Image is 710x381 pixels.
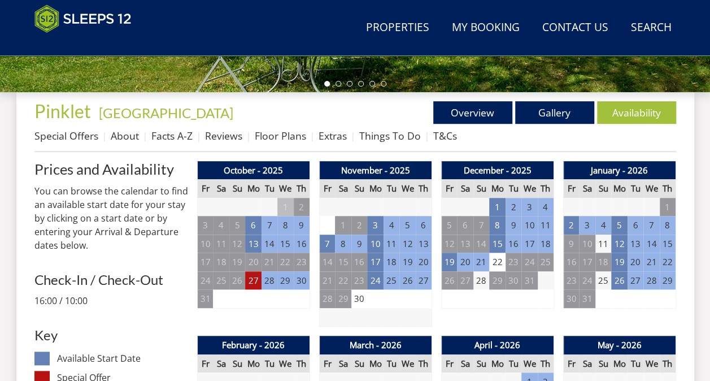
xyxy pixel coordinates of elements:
[579,271,595,290] td: 24
[399,354,415,373] th: We
[473,179,489,198] th: Su
[489,253,505,271] td: 22
[473,235,489,253] td: 14
[319,354,335,373] th: Fr
[441,161,554,180] th: December - 2025
[538,15,613,41] a: Contact Us
[579,179,595,198] th: Sa
[643,216,659,235] td: 7
[433,101,512,124] a: Overview
[197,216,213,235] td: 3
[473,216,489,235] td: 7
[595,216,611,235] td: 4
[441,179,457,198] th: Fr
[521,354,537,373] th: We
[277,235,293,253] td: 15
[643,354,659,373] th: We
[34,161,188,177] a: Prices and Availability
[197,271,213,290] td: 24
[506,354,521,373] th: Tu
[359,129,421,142] a: Things To Do
[245,271,261,290] td: 27
[563,216,579,235] td: 2
[416,354,432,373] th: Th
[538,235,554,253] td: 18
[579,253,595,271] td: 17
[111,129,139,142] a: About
[335,235,351,253] td: 8
[335,253,351,271] td: 15
[351,271,367,290] td: 23
[229,354,245,373] th: Su
[335,289,351,308] td: 29
[660,271,676,290] td: 29
[441,354,457,373] th: Fr
[229,179,245,198] th: Su
[441,235,457,253] td: 12
[94,105,233,121] span: -
[563,354,579,373] th: Fr
[213,271,229,290] td: 25
[643,253,659,271] td: 21
[579,354,595,373] th: Sa
[262,253,277,271] td: 21
[521,179,537,198] th: We
[197,289,213,308] td: 31
[34,129,98,142] a: Special Offers
[506,235,521,253] td: 16
[521,235,537,253] td: 17
[245,253,261,271] td: 20
[521,253,537,271] td: 24
[361,15,434,41] a: Properties
[643,179,659,198] th: We
[611,235,627,253] td: 12
[262,271,277,290] td: 28
[277,198,293,217] td: 1
[660,235,676,253] td: 15
[262,235,277,253] td: 14
[351,179,367,198] th: Su
[416,216,432,235] td: 6
[579,216,595,235] td: 3
[229,216,245,235] td: 5
[262,216,277,235] td: 7
[294,354,310,373] th: Th
[611,179,627,198] th: Mo
[489,179,505,198] th: Mo
[611,271,627,290] td: 26
[319,253,335,271] td: 14
[579,235,595,253] td: 10
[441,253,457,271] td: 19
[489,198,505,217] td: 1
[34,184,188,252] p: You can browse the calendar to find an available start date for your stay by clicking on a start ...
[319,129,347,142] a: Extras
[506,271,521,290] td: 30
[595,253,611,271] td: 18
[506,253,521,271] td: 23
[447,15,524,41] a: My Booking
[473,271,489,290] td: 28
[245,216,261,235] td: 6
[34,328,188,343] h3: Key
[521,271,537,290] td: 31
[433,129,457,142] a: T&Cs
[34,100,94,122] a: Pinklet
[441,336,554,354] th: April - 2026
[660,179,676,198] th: Th
[399,253,415,271] td: 19
[151,129,193,142] a: Facts A-Z
[457,271,473,290] td: 27
[245,354,261,373] th: Mo
[628,354,643,373] th: Tu
[457,354,473,373] th: Sa
[277,253,293,271] td: 22
[384,216,399,235] td: 4
[416,235,432,253] td: 13
[262,179,277,198] th: Tu
[205,129,242,142] a: Reviews
[563,235,579,253] td: 9
[197,253,213,271] td: 17
[229,235,245,253] td: 12
[229,253,245,271] td: 19
[319,161,432,180] th: November - 2025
